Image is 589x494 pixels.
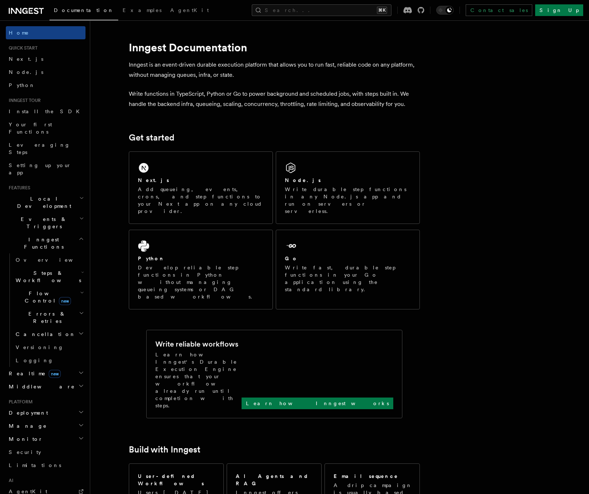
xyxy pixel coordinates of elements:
[138,186,264,215] p: Add queueing, events, crons, and step functions to your Next app on any cloud provider.
[6,399,33,405] span: Platform
[334,473,398,480] h2: Email sequence
[6,409,48,416] span: Deployment
[6,367,85,380] button: Realtimenew
[6,478,13,483] span: AI
[242,398,393,409] a: Learn how Inngest works
[13,307,85,328] button: Errors & Retries
[49,2,118,20] a: Documentation
[6,26,85,39] a: Home
[6,383,75,390] span: Middleware
[285,255,298,262] h2: Go
[129,133,174,143] a: Get started
[9,142,70,155] span: Leveraging Steps
[59,297,71,305] span: new
[6,66,85,79] a: Node.js
[16,357,53,363] span: Logging
[155,351,242,409] p: Learn how Inngest's Durable Execution Engine ensures that your workflow already run until complet...
[138,473,215,487] h2: User-defined Workflows
[155,339,238,349] h2: Write reliable workflows
[13,253,85,266] a: Overview
[9,449,41,455] span: Security
[285,264,411,293] p: Write fast, durable step functions in your Go application using the standard library.
[276,151,420,224] a: Node.jsWrite durable step functions in any Node.js app and run on servers or serverless.
[13,354,85,367] a: Logging
[129,151,273,224] a: Next.jsAdd queueing, events, crons, and step functions to your Next app on any cloud provider.
[285,177,321,184] h2: Node.js
[6,52,85,66] a: Next.js
[9,462,61,468] span: Limitations
[276,230,420,309] a: GoWrite fast, durable step functions in your Go application using the standard library.
[6,406,85,419] button: Deployment
[6,422,47,430] span: Manage
[9,82,35,88] span: Python
[9,69,43,75] span: Node.js
[6,253,85,367] div: Inngest Functions
[6,192,85,213] button: Local Development
[13,287,85,307] button: Flow Controlnew
[13,310,79,325] span: Errors & Retries
[6,45,37,51] span: Quick start
[118,2,166,20] a: Examples
[9,122,52,135] span: Your first Functions
[9,56,43,62] span: Next.js
[6,435,43,443] span: Monitor
[6,138,85,159] a: Leveraging Steps
[138,264,264,300] p: Develop reliable step functions in Python without managing queueing systems or DAG based workflows.
[13,331,76,338] span: Cancellation
[13,269,81,284] span: Steps & Workflows
[9,29,29,36] span: Home
[16,257,91,263] span: Overview
[129,444,200,455] a: Build with Inngest
[129,41,420,54] h1: Inngest Documentation
[129,89,420,109] p: Write functions in TypeScript, Python or Go to power background and scheduled jobs, with steps bu...
[13,341,85,354] a: Versioning
[6,118,85,138] a: Your first Functions
[6,159,85,179] a: Setting up your app
[246,400,389,407] p: Learn how Inngest works
[6,233,85,253] button: Inngest Functions
[9,108,84,114] span: Install the SDK
[54,7,114,13] span: Documentation
[236,473,314,487] h2: AI Agents and RAG
[6,195,79,210] span: Local Development
[6,213,85,233] button: Events & Triggers
[138,177,169,184] h2: Next.js
[535,4,583,16] a: Sign Up
[252,4,391,16] button: Search...⌘K
[49,370,61,378] span: new
[16,344,64,350] span: Versioning
[436,6,454,15] button: Toggle dark mode
[166,2,213,20] a: AgentKit
[6,432,85,446] button: Monitor
[6,98,41,103] span: Inngest tour
[377,7,387,14] kbd: ⌘K
[6,370,61,377] span: Realtime
[6,459,85,472] a: Limitations
[123,7,162,13] span: Examples
[6,236,79,250] span: Inngest Functions
[6,185,30,191] span: Features
[170,7,209,13] span: AgentKit
[129,230,273,309] a: PythonDevelop reliable step functions in Python without managing queueing systems or DAG based wo...
[6,216,79,230] span: Events & Triggers
[6,419,85,432] button: Manage
[6,105,85,118] a: Install the SDK
[138,255,165,262] h2: Python
[9,162,71,175] span: Setting up your app
[13,266,85,287] button: Steps & Workflows
[129,60,420,80] p: Inngest is an event-driven durable execution platform that allows you to run fast, reliable code ...
[285,186,411,215] p: Write durable step functions in any Node.js app and run on servers or serverless.
[6,79,85,92] a: Python
[6,380,85,393] button: Middleware
[13,328,85,341] button: Cancellation
[466,4,532,16] a: Contact sales
[6,446,85,459] a: Security
[13,290,80,304] span: Flow Control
